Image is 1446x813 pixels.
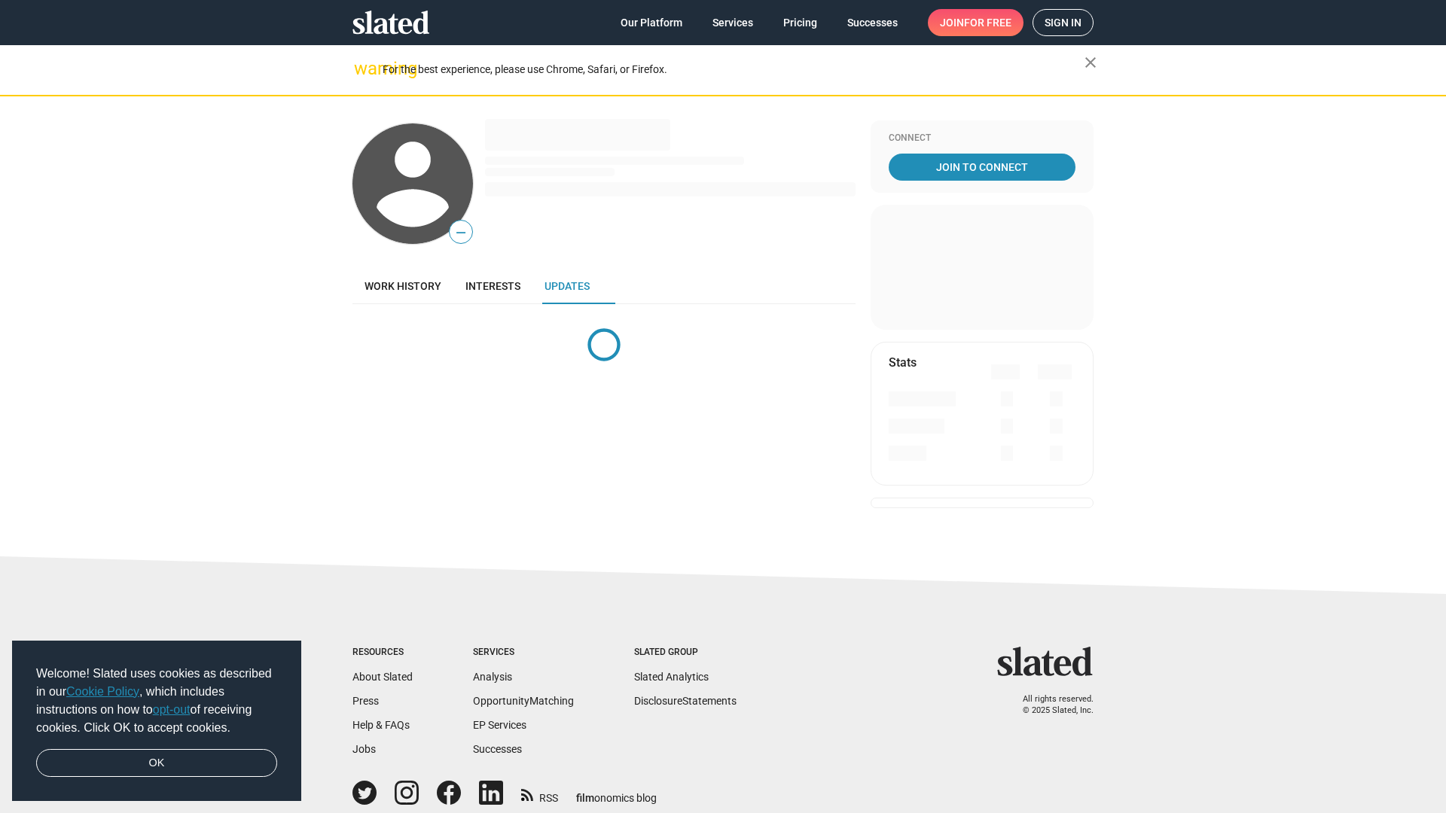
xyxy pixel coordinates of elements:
a: Slated Analytics [634,671,709,683]
mat-card-title: Stats [889,355,917,370]
span: Sign in [1045,10,1081,35]
a: opt-out [153,703,191,716]
div: Resources [352,647,413,659]
div: Slated Group [634,647,737,659]
span: Join [940,9,1011,36]
a: Cookie Policy [66,685,139,698]
a: Services [700,9,765,36]
p: All rights reserved. © 2025 Slated, Inc. [1007,694,1094,716]
span: film [576,792,594,804]
a: DisclosureStatements [634,695,737,707]
div: Connect [889,132,1075,145]
a: About Slated [352,671,413,683]
a: Successes [473,743,522,755]
a: Joinfor free [928,9,1023,36]
span: Work history [365,280,441,292]
a: dismiss cookie message [36,749,277,778]
a: Our Platform [609,9,694,36]
a: Analysis [473,671,512,683]
span: Join To Connect [892,154,1072,181]
div: cookieconsent [12,641,301,802]
a: Interests [453,268,532,304]
mat-icon: close [1081,53,1100,72]
a: filmonomics blog [576,779,657,805]
a: Pricing [771,9,829,36]
a: Work history [352,268,453,304]
span: Interests [465,280,520,292]
a: Press [352,695,379,707]
span: Services [712,9,753,36]
a: Help & FAQs [352,719,410,731]
span: Pricing [783,9,817,36]
a: RSS [521,782,558,805]
span: Welcome! Slated uses cookies as described in our , which includes instructions on how to of recei... [36,665,277,737]
a: Jobs [352,743,376,755]
span: — [450,223,472,242]
a: Sign in [1033,9,1094,36]
a: Updates [532,268,602,304]
span: for free [964,9,1011,36]
a: Successes [835,9,910,36]
a: Join To Connect [889,154,1075,181]
span: Updates [545,280,590,292]
a: OpportunityMatching [473,695,574,707]
a: EP Services [473,719,526,731]
span: Successes [847,9,898,36]
span: Our Platform [621,9,682,36]
div: For the best experience, please use Chrome, Safari, or Firefox. [383,59,1084,80]
mat-icon: warning [354,59,372,78]
div: Services [473,647,574,659]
